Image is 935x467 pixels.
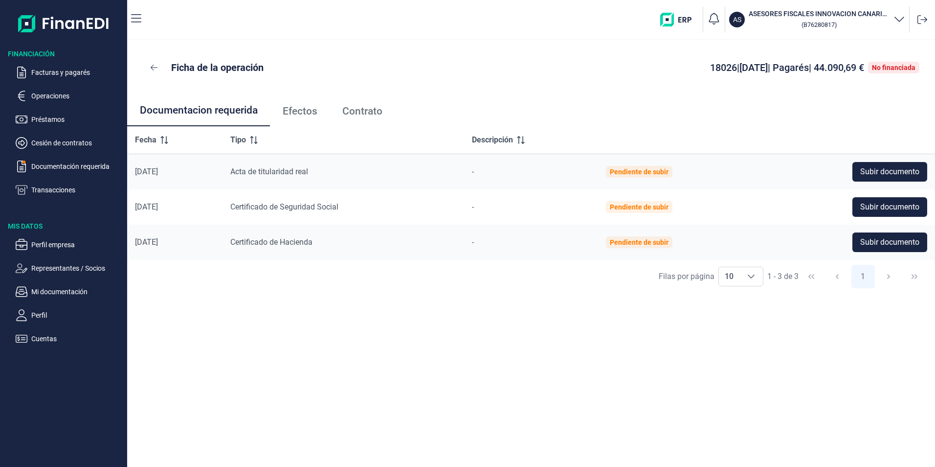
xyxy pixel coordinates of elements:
div: [DATE] [135,237,215,247]
p: Operaciones [31,90,123,102]
p: AS [733,15,741,24]
p: Documentación requerida [31,161,123,172]
h3: ASESORES FISCALES INNOVACION CANARIAS SL [749,9,890,19]
div: Choose [739,267,763,286]
button: Facturas y pagarés [16,67,123,78]
span: - [472,202,474,211]
button: Cesión de contratos [16,137,123,149]
a: Efectos [270,95,330,127]
button: Page 1 [851,265,875,288]
button: First Page [800,265,823,288]
p: Perfil empresa [31,239,123,251]
div: Filas por página [659,271,714,282]
div: Pendiente de subir [610,203,668,211]
span: Efectos [283,106,317,117]
button: Subir documento [852,197,927,217]
img: Logo de aplicación [18,8,110,39]
span: 10 [719,267,739,286]
button: Perfil empresa [16,239,123,251]
small: Copiar cif [801,21,837,28]
p: Facturas y pagarés [31,67,123,78]
span: 1 - 3 de 3 [767,273,799,280]
div: No financiada [872,64,915,71]
button: Previous Page [825,265,849,288]
button: Mi documentación [16,286,123,298]
a: Contrato [330,95,395,127]
button: Cuentas [16,333,123,345]
button: Operaciones [16,90,123,102]
button: Documentación requerida [16,161,123,172]
button: Subir documento [852,233,927,252]
span: - [472,237,474,247]
span: Documentacion requerida [140,105,258,116]
p: Transacciones [31,184,123,196]
span: Contrato [342,106,382,117]
button: Next Page [877,265,900,288]
button: Last Page [903,265,926,288]
p: Perfil [31,309,123,321]
span: Certificado de Seguridad Social [230,202,338,211]
button: Representantes / Socios [16,262,123,274]
button: ASASESORES FISCALES INNOVACION CANARIAS SL (B76280817) [729,9,905,30]
a: Documentacion requerida [127,95,270,127]
p: Mi documentación [31,286,123,298]
img: erp [660,13,699,26]
span: Certificado de Hacienda [230,237,312,247]
span: Acta de titularidad real [230,167,308,176]
span: Subir documento [860,236,919,248]
button: Préstamos [16,114,123,125]
span: Subir documento [860,201,919,213]
p: Cesión de contratos [31,137,123,149]
span: Descripción [472,134,513,146]
p: Ficha de la operación [171,61,264,74]
div: [DATE] [135,167,215,177]
p: Préstamos [31,114,123,125]
span: Subir documento [860,166,919,178]
button: Transacciones [16,184,123,196]
button: Subir documento [852,162,927,182]
div: [DATE] [135,202,215,212]
span: - [472,167,474,176]
div: Pendiente de subir [610,168,668,176]
p: Representantes / Socios [31,262,123,274]
button: Perfil [16,309,123,321]
div: Pendiente de subir [610,238,668,246]
span: Tipo [230,134,246,146]
p: Cuentas [31,333,123,345]
span: Fecha [135,134,156,146]
span: 18026 | [DATE] | Pagarés | 44.090,69 € [710,62,864,73]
